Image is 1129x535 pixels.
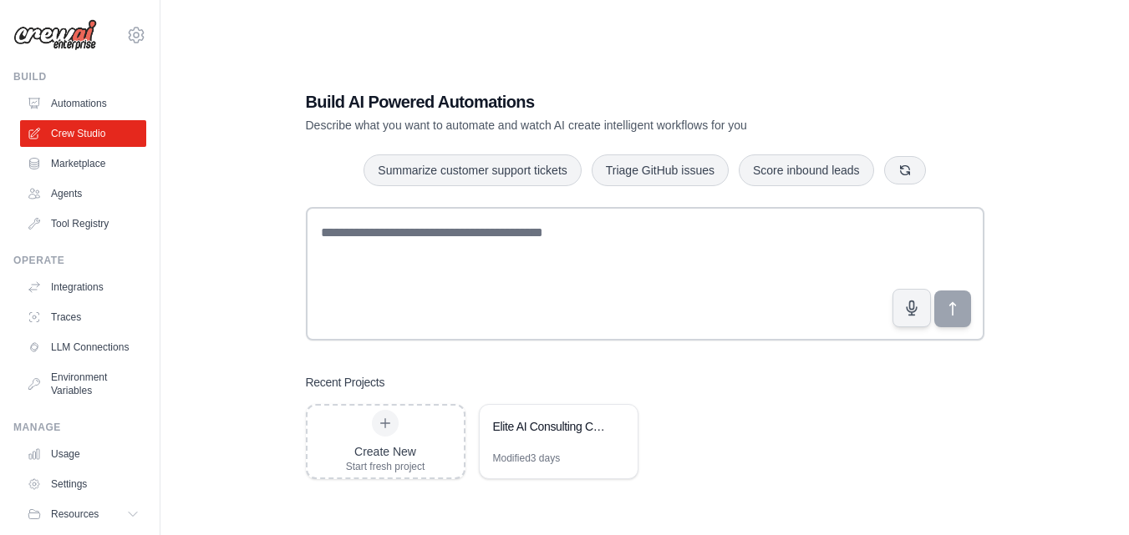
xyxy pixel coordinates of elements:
a: Tool Registry [20,210,146,237]
div: Manage [13,421,146,434]
a: Crew Studio [20,120,146,147]
button: Get new suggestions [884,156,926,184]
button: Summarize customer support tickets [364,154,581,186]
a: Usage [20,441,146,467]
div: Build [13,70,146,83]
div: Operate [13,254,146,267]
a: Traces [20,304,146,331]
div: Elite AI Consulting Command Center [493,418,608,435]
a: Automations [20,90,146,117]
h1: Build AI Powered Automations [306,90,867,114]
button: Click to speak your automation idea [893,289,931,327]
button: Resources [20,501,146,527]
p: Describe what you want to automate and watch AI create intelligent workflows for you [306,117,867,134]
a: Environment Variables [20,364,146,404]
a: LLM Connections [20,334,146,361]
a: Integrations [20,274,146,300]
div: Start fresh project [346,460,425,473]
iframe: Chat Widget [1045,455,1129,535]
button: Score inbound leads [739,154,874,186]
div: Modified 3 days [493,452,561,465]
a: Marketplace [20,150,146,177]
a: Agents [20,180,146,207]
a: Settings [20,471,146,497]
button: Triage GitHub issues [592,154,729,186]
span: Resources [51,507,99,521]
img: Logo [13,19,97,51]
div: Create New [346,443,425,460]
h3: Recent Projects [306,374,385,391]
